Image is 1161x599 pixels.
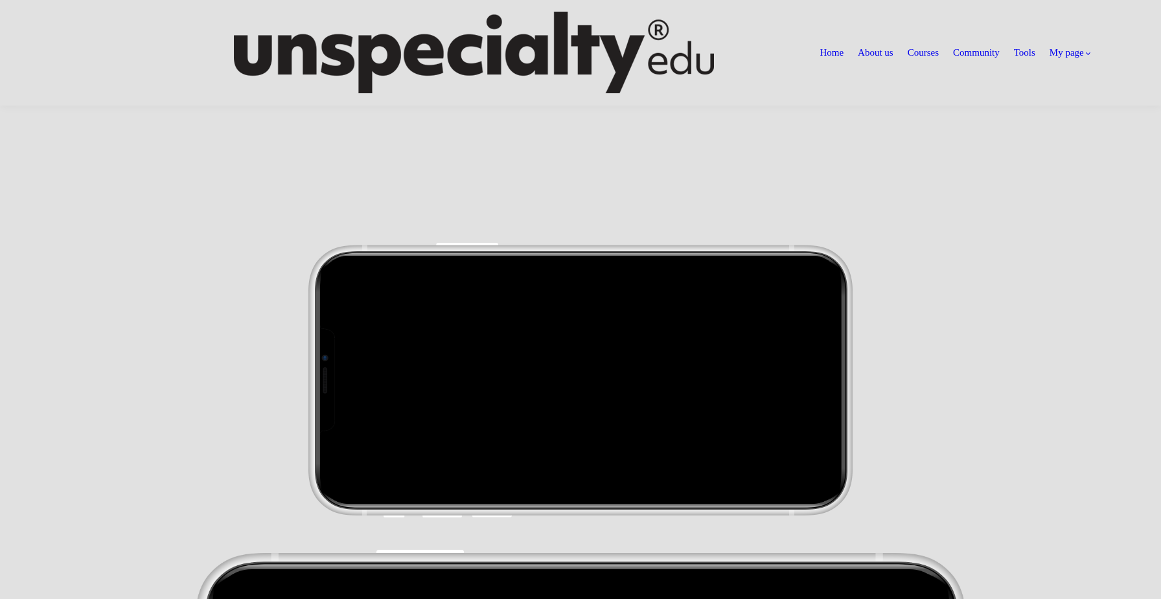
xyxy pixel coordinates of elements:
[908,47,939,58] a: Courses
[953,47,1000,58] a: Community
[1050,47,1084,58] span: My page
[1050,47,1090,58] a: My page
[820,47,844,58] a: Home
[858,47,893,58] a: About us
[1014,47,1035,58] a: Tools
